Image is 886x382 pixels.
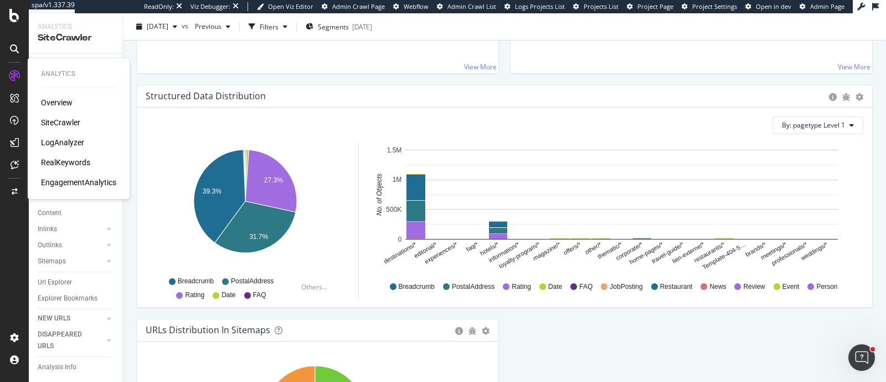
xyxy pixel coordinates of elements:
span: FAQ [253,291,266,300]
a: Open in dev [745,2,791,11]
text: 27.3% [264,176,283,184]
div: SiteCrawler [38,32,114,44]
text: travel-guide/* [651,241,686,264]
span: Open Viz Editor [268,2,313,11]
div: Content [38,207,61,219]
text: 1M [393,176,402,184]
text: loyalty-program/* [498,241,542,269]
text: thematic/* [596,241,624,260]
div: gear [482,327,490,335]
text: professionals/* [770,241,808,267]
div: gear [856,93,863,101]
div: circle-info [829,93,837,101]
div: ReadOnly: [144,2,174,11]
div: Url Explorer [38,277,72,288]
text: 31.7% [249,233,268,241]
a: Analysis Info [38,361,115,373]
text: offers/* [562,241,583,256]
a: Project Page [627,2,673,11]
a: Overview [41,97,73,108]
span: Webflow [404,2,429,11]
a: View More [838,62,870,72]
text: weddings/* [799,241,829,262]
div: Inlinks [38,223,57,235]
span: Previous [190,22,221,31]
a: Sitemaps [38,256,104,267]
a: DISAPPEARED URLS [38,329,104,352]
span: Date [548,282,562,292]
span: Segments [318,22,349,31]
a: Projects List [573,2,619,11]
span: Person [816,282,837,292]
text: hotels/* [479,241,500,257]
a: Admin Crawl List [437,2,496,11]
text: editorial/* [413,241,438,259]
span: Admin Crawl List [447,2,496,11]
a: NEW URLS [38,313,104,324]
text: corporate/* [615,241,644,262]
button: Filters [244,18,292,35]
span: FAQ [579,282,593,292]
a: Url Explorer [38,277,115,288]
text: home-pages/* [628,241,664,266]
div: Outlinks [38,240,62,251]
text: lien-externe/* [671,241,706,264]
span: Rating [512,282,531,292]
div: SiteCrawler [41,117,80,128]
span: Logs Projects List [515,2,565,11]
span: By: pagetype Level 1 [782,120,845,130]
div: Structured Data Distribution [146,90,266,101]
span: Date [221,291,235,300]
button: [DATE] [132,18,182,35]
a: Logs Projects List [504,2,565,11]
div: A chart. [148,143,342,272]
a: Outlinks [38,240,104,251]
a: RealKeywords [41,157,90,168]
text: information/* [487,241,521,264]
text: brands/* [744,241,767,258]
a: Admin Page [800,2,844,11]
span: Project Settings [692,2,737,11]
div: [DATE] [352,22,372,31]
a: Project Settings [682,2,737,11]
span: JobPosting [610,282,642,292]
iframe: Intercom live chat [848,344,875,371]
div: Analysis Info [38,361,76,373]
text: magazine/* [532,241,562,262]
text: faq/* [465,241,480,253]
span: Restaurant [660,282,693,292]
a: EngagementAnalytics [41,177,116,188]
text: No. of Objects [375,174,383,216]
div: Analytics [41,69,116,79]
text: destinations/* [383,241,418,265]
span: 2025 Sep. 17th [147,22,168,31]
button: Previous [190,18,235,35]
div: circle-info [455,327,463,335]
text: restaurants/* [693,241,727,264]
span: vs [182,21,190,30]
a: Inlinks [38,223,104,235]
div: bug [842,93,850,101]
a: Open Viz Editor [257,2,313,11]
span: Review [743,282,765,292]
text: 0 [398,236,402,243]
svg: A chart. [372,143,853,272]
div: Others... [301,282,332,292]
div: Filters [260,22,279,31]
span: Breadcrumb [178,277,214,286]
text: meetings/* [760,241,789,261]
text: 1.5M [387,146,402,154]
div: Analytics [38,22,114,32]
a: View More [464,62,497,72]
a: LogAnalyzer [41,137,84,148]
span: Project Page [637,2,673,11]
span: Admin Page [810,2,844,11]
text: experiences/* [424,241,459,265]
text: 39.3% [203,187,221,195]
span: Projects List [584,2,619,11]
